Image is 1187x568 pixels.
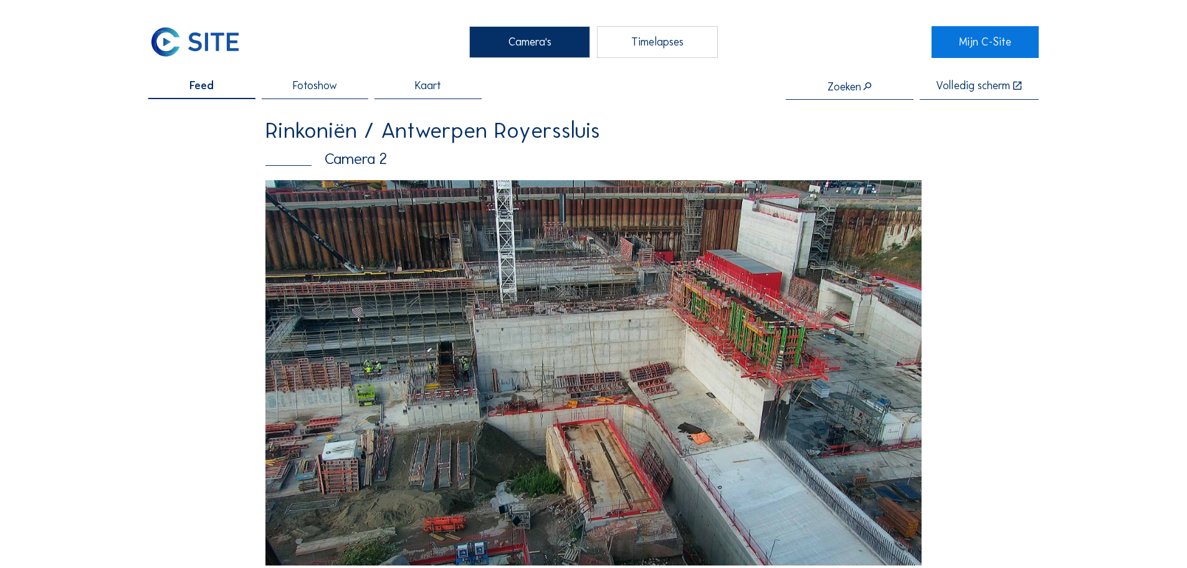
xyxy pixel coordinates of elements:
[293,80,337,92] span: Fotoshow
[932,26,1038,57] a: Mijn C-Site
[597,26,718,57] div: Timelapses
[469,26,590,57] div: Camera's
[265,180,922,566] img: Image
[148,26,255,57] a: C-SITE Logo
[936,80,1010,92] div: Volledig scherm
[265,119,922,142] div: Rinkoniën / Antwerpen Royerssluis
[415,80,441,92] span: Kaart
[265,152,922,167] div: Camera 2
[189,80,214,92] span: Feed
[148,26,242,57] img: C-SITE Logo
